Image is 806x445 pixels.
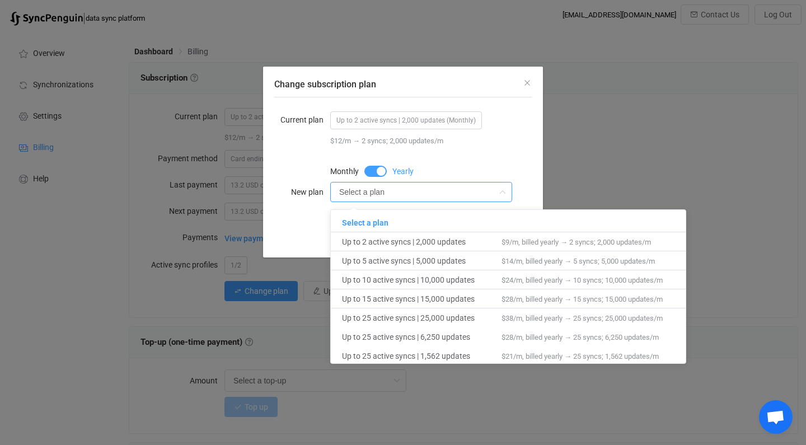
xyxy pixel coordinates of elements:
span: Yearly [392,167,414,175]
span: Up to 5 active syncs | 5,000 updates [342,251,502,270]
label: Current plan [274,109,330,131]
span: Up to 10 active syncs | 10,000 updates [342,270,502,289]
span: Up to 15 active syncs | 15,000 updates [342,289,502,308]
label: New plan [274,181,330,203]
span: $14/m, billed yearly → 5 syncs; 5,000 updates/m [502,257,655,265]
button: Close [523,78,532,88]
div: Change subscription plan [263,67,543,257]
span: Up to 25 active syncs | 6,250 updates [342,327,502,346]
span: Up to 25 active syncs | 25,000 updates [342,308,502,327]
span: Select a plan [342,213,502,232]
span: Up to 2 active syncs | 2,000 updates (Monthly) [330,111,482,129]
span: $9/m, billed yearly → 2 syncs; 2,000 updates/m [502,238,651,246]
span: $28/m, billed yearly → 25 syncs; 6,250 updates/m [502,333,659,341]
span: $38/m, billed yearly → 25 syncs; 25,000 updates/m [502,314,663,322]
span: $28/m, billed yearly → 15 syncs; 15,000 updates/m [502,295,663,303]
div: Open chat [759,400,793,434]
span: $12/m → 2 syncs; 2,000 updates/m [330,137,443,145]
span: $21/m, billed yearly → 25 syncs; 1,562 updates/m [502,352,659,360]
span: $24/m, billed yearly → 10 syncs; 10,000 updates/m [502,276,663,284]
input: Select a plan [330,182,512,202]
span: Up to 25 active syncs | 1,562 updates [342,346,502,366]
span: Up to 2 active syncs | 2,000 updates [342,232,502,251]
span: Change subscription plan [274,79,376,90]
span: Monthly [330,167,359,175]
